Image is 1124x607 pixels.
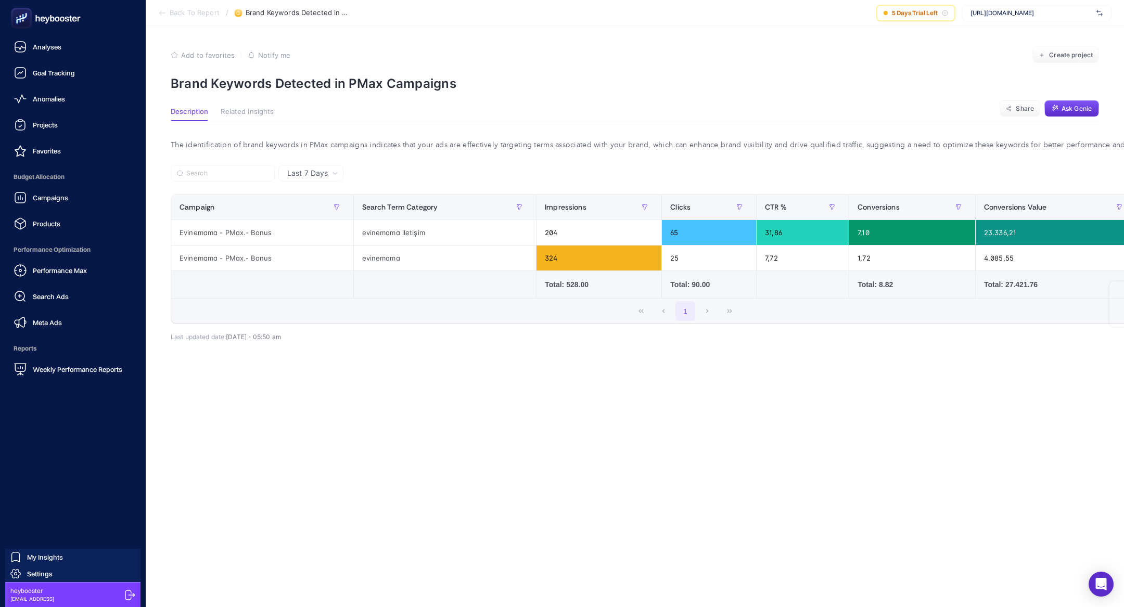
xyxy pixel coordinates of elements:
span: Performance Optimization [8,239,137,260]
span: Add to favorites [181,51,235,59]
a: Favorites [8,140,137,161]
a: Anomalies [8,88,137,109]
span: Search Term Category [362,203,438,211]
span: Create project [1049,51,1093,59]
span: Campaigns [33,193,68,202]
span: Conversions Value [984,203,1046,211]
a: My Insights [5,549,140,565]
div: 1,72 [849,246,975,270]
span: Conversions [858,203,900,211]
div: Evinemama - PMax.- Bonus [171,246,353,270]
button: Add to favorites [171,51,235,59]
span: Related Insights [221,108,274,116]
img: svg%3e [1096,8,1103,18]
div: 7,72 [757,246,849,270]
button: Ask Genie [1044,100,1099,117]
a: Settings [5,565,140,582]
button: Related Insights [221,108,274,121]
div: 65 [662,220,756,245]
div: Open Intercom Messenger [1089,572,1114,597]
a: Goal Tracking [8,62,137,83]
span: Back To Report [170,9,220,17]
div: 204 [537,220,661,245]
div: Evinemama - PMax.- Bonus [171,220,353,245]
p: Brand Keywords Detected in PMax Campaigns [171,76,1099,91]
div: Total: 528.00 [545,279,653,290]
span: Performance Max [33,266,87,275]
div: 324 [537,246,661,270]
span: / [226,8,228,17]
span: Products [33,219,60,228]
a: Campaigns [8,187,137,208]
span: Description [171,108,208,116]
div: evinemama [354,246,537,270]
span: Goal Tracking [33,69,75,77]
div: Total: 90.00 [670,279,748,290]
span: Favorites [33,147,61,155]
span: Weekly Performance Reports [33,365,122,373]
span: Analyses [33,43,61,51]
button: 1 [675,301,695,321]
div: Total: 8.82 [858,279,967,290]
span: 5 Days Trial Left [892,9,938,17]
span: Impressions [545,203,586,211]
span: Clicks [670,203,691,211]
div: 31,86 [757,220,849,245]
a: Performance Max [8,260,137,281]
span: [URL][DOMAIN_NAME] [970,9,1092,17]
span: [EMAIL_ADDRESS] [10,595,54,603]
a: Analyses [8,36,137,57]
button: Share [1000,100,1040,117]
span: Search Ads [33,292,69,301]
div: 25 [662,246,756,270]
button: Notify me [248,51,290,59]
span: My Insights [27,553,63,561]
div: 7,10 [849,220,975,245]
span: Share [1016,105,1034,113]
a: Products [8,213,137,234]
input: Search [186,170,269,177]
span: CTR % [765,203,787,211]
span: Settings [27,570,53,578]
span: Campaign [180,203,214,211]
span: Projects [33,121,58,129]
span: Last 7 Days [287,168,328,178]
span: Brand Keywords Detected in PMax Campaigns [246,9,350,17]
span: [DATE]・05:50 am [226,333,281,341]
span: Anomalies [33,95,65,103]
span: Notify me [258,51,290,59]
span: heybooster [10,587,54,595]
span: Meta Ads [33,318,62,327]
span: Last updated date: [171,333,226,341]
span: Ask Genie [1062,105,1092,113]
a: Weekly Performance Reports [8,359,137,380]
button: Description [171,108,208,121]
span: Reports [8,338,137,359]
a: Projects [8,114,137,135]
div: evinemama iletişim [354,220,537,245]
button: Create project [1032,47,1099,63]
a: Meta Ads [8,312,137,333]
a: Search Ads [8,286,137,307]
span: Budget Allocation [8,166,137,187]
